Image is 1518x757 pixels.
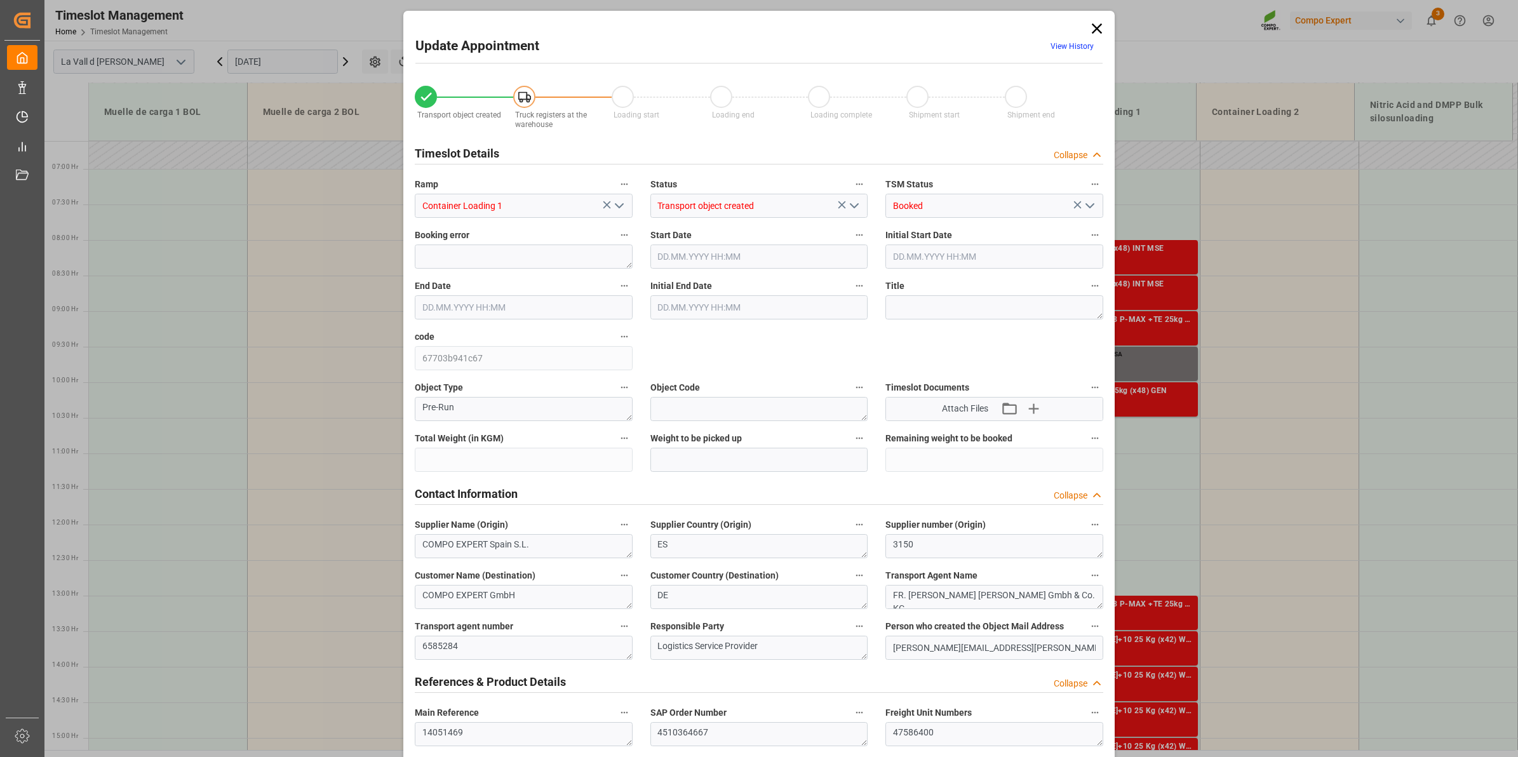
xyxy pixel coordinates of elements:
textarea: 6585284 [415,636,633,660]
textarea: DE [650,585,868,609]
input: Type to search/select [650,194,868,218]
span: Loading end [712,111,755,119]
h2: Contact Information [415,485,518,502]
span: Title [885,279,904,293]
span: Supplier number (Origin) [885,518,986,532]
span: Shipment end [1007,111,1055,119]
span: Attach Files [942,402,988,415]
span: Freight Unit Numbers [885,706,972,720]
button: Weight to be picked up [851,430,868,446]
button: Timeslot Documents [1087,379,1103,396]
div: Collapse [1054,489,1087,502]
button: Transport Agent Name [1087,567,1103,584]
button: open menu [1079,196,1098,216]
span: Weight to be picked up [650,432,742,445]
textarea: 47586400 [885,722,1103,746]
button: Supplier Country (Origin) [851,516,868,533]
textarea: COMPO EXPERT Spain S.L. [415,534,633,558]
button: Status [851,176,868,192]
span: Shipment start [909,111,960,119]
button: Main Reference [616,704,633,721]
input: Type to search/select [415,194,633,218]
span: Start Date [650,229,692,242]
span: Ramp [415,178,438,191]
h2: Timeslot Details [415,145,499,162]
textarea: Pre-Run [415,397,633,421]
span: Supplier Name (Origin) [415,518,508,532]
span: End Date [415,279,451,293]
a: View History [1051,42,1094,51]
span: Transport Agent Name [885,569,977,582]
textarea: 3150 [885,534,1103,558]
span: Booking error [415,229,469,242]
textarea: ES [650,534,868,558]
input: DD.MM.YYYY HH:MM [650,295,868,319]
span: code [415,330,434,344]
button: Ramp [616,176,633,192]
button: Object Type [616,379,633,396]
button: TSM Status [1087,176,1103,192]
span: Object Type [415,381,463,394]
button: Customer Name (Destination) [616,567,633,584]
textarea: COMPO EXPERT GmbH [415,585,633,609]
button: Supplier Name (Origin) [616,516,633,533]
span: Supplier Country (Origin) [650,518,751,532]
button: Customer Country (Destination) [851,567,868,584]
button: End Date [616,278,633,294]
h2: References & Product Details [415,673,566,690]
span: Truck registers at the warehouse [515,111,587,129]
span: Total Weight (in KGM) [415,432,504,445]
input: DD.MM.YYYY HH:MM [650,245,868,269]
button: code [616,328,633,345]
textarea: 4510364667 [650,722,868,746]
button: Person who created the Object Mail Address [1087,618,1103,634]
textarea: Logistics Service Provider [650,636,868,660]
button: Supplier number (Origin) [1087,516,1103,533]
span: Customer Country (Destination) [650,569,779,582]
textarea: 14051469 [415,722,633,746]
span: Initial Start Date [885,229,952,242]
span: Status [650,178,677,191]
button: open menu [608,196,628,216]
button: Total Weight (in KGM) [616,430,633,446]
button: SAP Order Number [851,704,868,721]
div: Collapse [1054,149,1087,162]
button: Responsible Party [851,618,868,634]
button: Object Code [851,379,868,396]
textarea: FR. [PERSON_NAME] [PERSON_NAME] Gmbh & Co. KG [885,585,1103,609]
h2: Update Appointment [415,36,539,57]
span: Responsible Party [650,620,724,633]
span: Main Reference [415,706,479,720]
button: Freight Unit Numbers [1087,704,1103,721]
span: Person who created the Object Mail Address [885,620,1064,633]
span: Customer Name (Destination) [415,569,535,582]
span: Transport object created [417,111,501,119]
div: Collapse [1054,677,1087,690]
input: DD.MM.YYYY HH:MM [415,295,633,319]
input: DD.MM.YYYY HH:MM [885,245,1103,269]
button: Booking error [616,227,633,243]
button: Transport agent number [616,618,633,634]
span: Timeslot Documents [885,381,969,394]
span: Transport agent number [415,620,513,633]
button: Title [1087,278,1103,294]
span: Remaining weight to be booked [885,432,1012,445]
button: Initial End Date [851,278,868,294]
span: Loading start [614,111,659,119]
span: SAP Order Number [650,706,727,720]
button: Initial Start Date [1087,227,1103,243]
span: Loading complete [810,111,872,119]
span: Initial End Date [650,279,712,293]
button: open menu [844,196,863,216]
span: Object Code [650,381,700,394]
button: Remaining weight to be booked [1087,430,1103,446]
button: Start Date [851,227,868,243]
span: TSM Status [885,178,933,191]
